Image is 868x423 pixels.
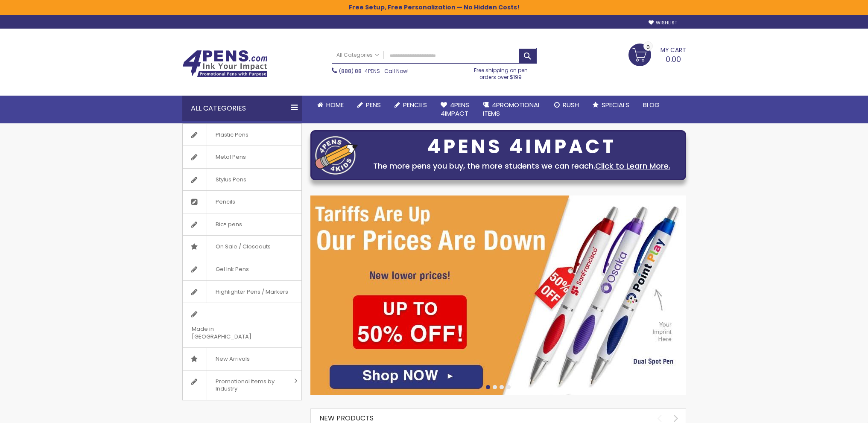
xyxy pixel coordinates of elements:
[563,100,579,109] span: Rush
[547,96,586,114] a: Rush
[207,146,254,168] span: Metal Pens
[476,96,547,123] a: 4PROMOTIONALITEMS
[465,64,537,81] div: Free shipping on pen orders over $199
[182,50,268,77] img: 4Pens Custom Pens and Promotional Products
[207,213,251,236] span: Bic® pens
[183,370,301,400] a: Promotional Items by Industry
[183,303,301,347] a: Made in [GEOGRAPHIC_DATA]
[336,52,379,58] span: All Categories
[183,281,301,303] a: Highlighter Pens / Markers
[310,96,351,114] a: Home
[649,20,677,26] a: Wishlist
[628,44,686,65] a: 0.00 0
[183,318,280,347] span: Made in [GEOGRAPHIC_DATA]
[362,138,681,156] div: 4PENS 4IMPACT
[207,258,257,280] span: Gel Ink Pens
[310,195,686,395] img: /cheap-promotional-products.html
[183,213,301,236] a: Bic® pens
[315,136,358,175] img: four_pen_logo.png
[183,191,301,213] a: Pencils
[319,413,374,423] span: New Products
[434,96,476,123] a: 4Pens4impact
[207,370,291,400] span: Promotional Items by Industry
[339,67,409,75] span: - Call Now!
[483,100,541,118] span: 4PROMOTIONAL ITEMS
[388,96,434,114] a: Pencils
[441,100,469,118] span: 4Pens 4impact
[182,96,302,121] div: All Categories
[183,124,301,146] a: Plastic Pens
[207,281,297,303] span: Highlighter Pens / Markers
[602,100,629,109] span: Specials
[666,54,681,64] span: 0.00
[332,48,383,62] a: All Categories
[643,100,660,109] span: Blog
[646,43,650,51] span: 0
[403,100,427,109] span: Pencils
[595,160,670,171] a: Click to Learn More.
[636,96,666,114] a: Blog
[183,348,301,370] a: New Arrivals
[207,348,258,370] span: New Arrivals
[183,146,301,168] a: Metal Pens
[183,169,301,191] a: Stylus Pens
[183,236,301,258] a: On Sale / Closeouts
[207,191,244,213] span: Pencils
[207,169,255,191] span: Stylus Pens
[207,124,257,146] span: Plastic Pens
[339,67,380,75] a: (888) 88-4PENS
[366,100,381,109] span: Pens
[183,258,301,280] a: Gel Ink Pens
[207,236,279,258] span: On Sale / Closeouts
[351,96,388,114] a: Pens
[586,96,636,114] a: Specials
[362,160,681,172] div: The more pens you buy, the more students we can reach.
[326,100,344,109] span: Home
